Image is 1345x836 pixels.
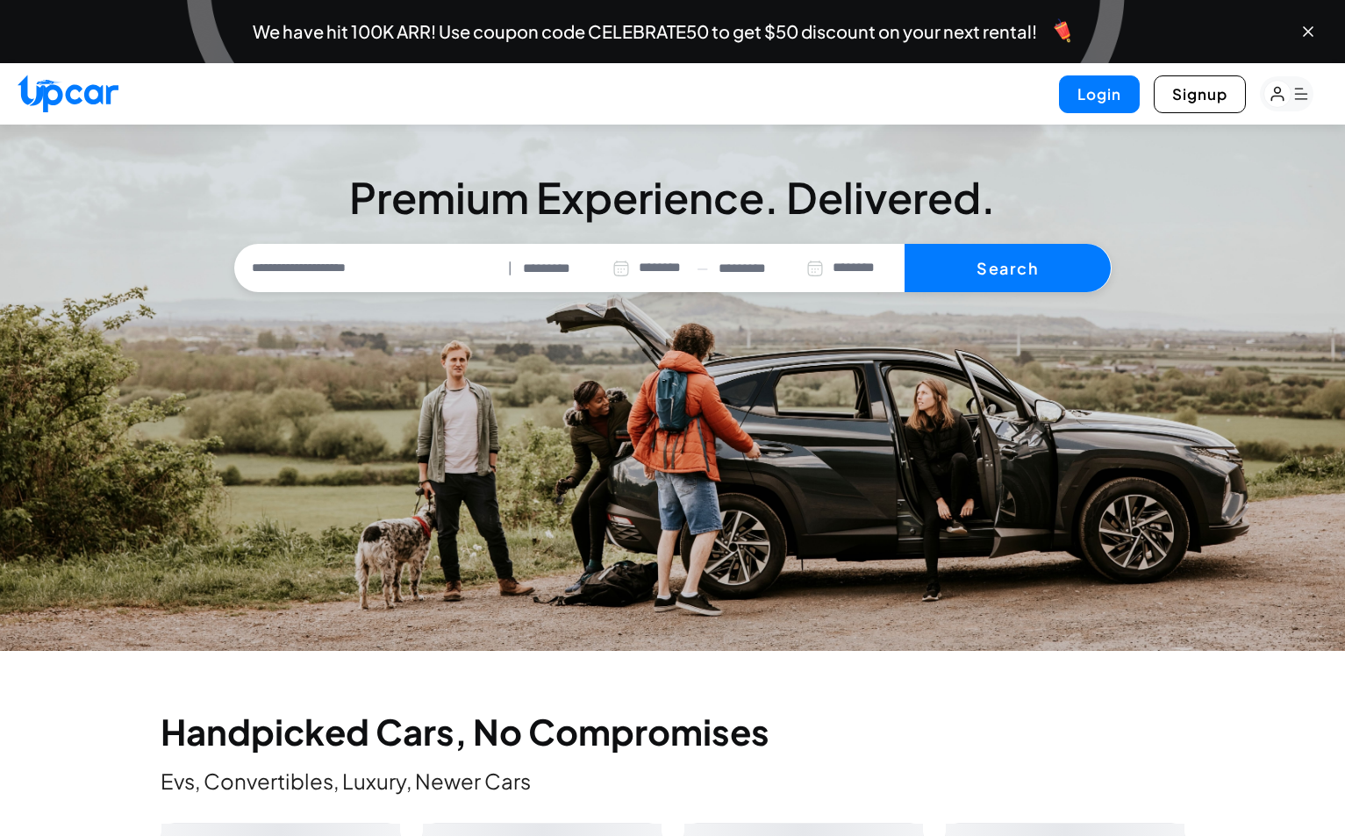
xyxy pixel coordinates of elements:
[905,244,1111,293] button: Search
[697,258,708,278] span: —
[1299,23,1317,40] button: Close banner
[161,714,1185,749] h2: Handpicked Cars, No Compromises
[253,23,1037,40] span: We have hit 100K ARR! Use coupon code CELEBRATE50 to get $50 discount on your next rental!
[1059,75,1140,113] button: Login
[234,172,1112,223] h3: Premium Experience. Delivered.
[161,767,1185,795] p: Evs, Convertibles, Luxury, Newer Cars
[508,258,512,278] span: |
[18,75,118,112] img: Upcar Logo
[1154,75,1246,113] button: Signup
